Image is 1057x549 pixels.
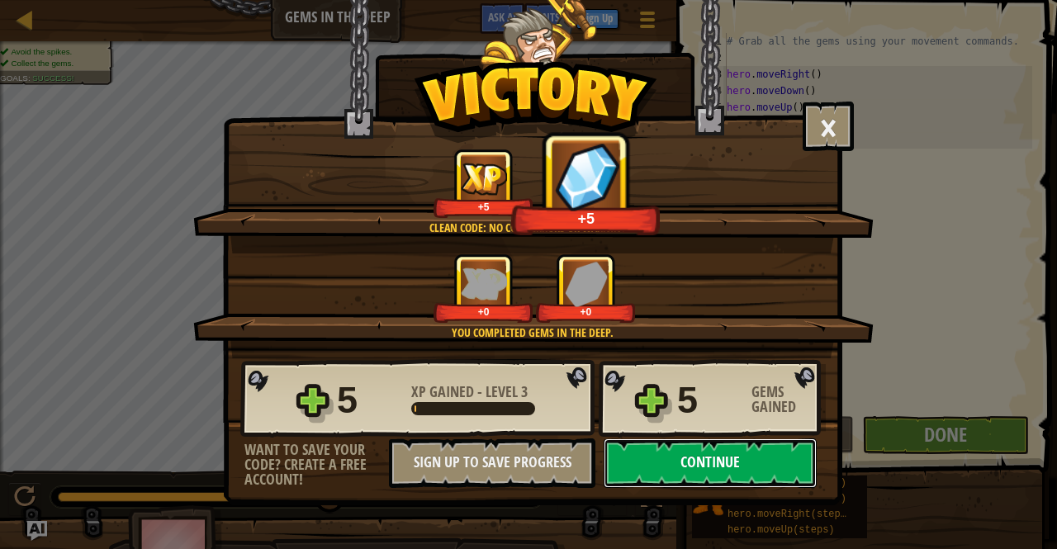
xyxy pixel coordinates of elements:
[272,324,793,341] div: You completed Gems in the Deep.
[411,385,528,400] div: -
[677,374,742,427] div: 5
[414,61,657,144] img: Victory
[411,381,477,402] span: XP Gained
[751,385,826,414] div: Gems Gained
[539,305,633,318] div: +0
[437,201,530,213] div: +5
[437,305,530,318] div: +0
[389,438,595,488] button: Sign Up to Save Progress
[604,438,817,488] button: Continue
[552,140,621,214] img: Gems Gained
[337,374,401,427] div: 5
[244,443,389,487] div: Want to save your code? Create a free account!
[461,267,507,300] img: XP Gained
[516,209,656,228] div: +5
[461,163,507,195] img: XP Gained
[272,220,793,236] div: Clean code: no code errors or warnings.
[521,381,528,402] span: 3
[803,102,854,151] button: ×
[482,381,521,402] span: Level
[565,261,608,306] img: Gems Gained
